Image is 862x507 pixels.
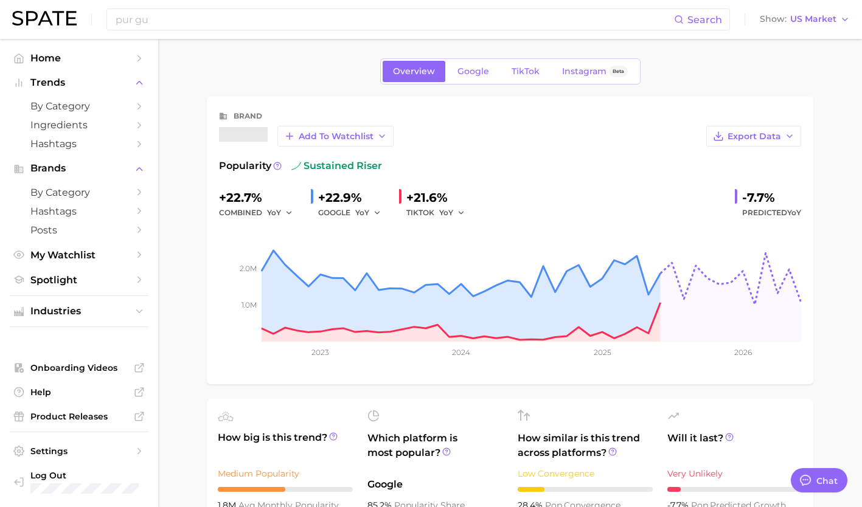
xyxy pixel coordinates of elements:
[30,274,128,286] span: Spotlight
[728,131,781,142] span: Export Data
[452,348,470,357] tspan: 2024
[218,487,353,492] div: 5 / 10
[234,109,262,123] div: brand
[594,348,611,357] tspan: 2025
[667,466,802,481] div: Very Unlikely
[439,205,465,220] button: YoY
[318,205,389,220] div: GOOGLE
[355,207,369,218] span: YoY
[114,9,674,30] input: Search here for a brand, industry, or ingredient
[219,188,301,207] div: +22.7%
[687,14,722,26] span: Search
[367,431,502,471] span: Which platform is most popular?
[219,159,271,173] span: Popularity
[501,61,550,82] a: TikTok
[30,224,128,236] span: Posts
[318,188,389,207] div: +22.9%
[760,16,787,22] span: Show
[277,126,394,147] button: Add to Watchlist
[790,16,836,22] span: US Market
[291,159,382,173] span: sustained riser
[406,205,473,220] div: TIKTOK
[10,271,148,289] a: Spotlight
[10,221,148,240] a: Posts
[10,442,148,460] a: Settings
[10,359,148,377] a: Onboarding Videos
[267,207,281,218] span: YoY
[10,74,148,92] button: Trends
[30,387,128,398] span: Help
[367,477,502,492] span: Google
[10,134,148,153] a: Hashtags
[10,302,148,320] button: Industries
[383,61,445,82] a: Overview
[30,138,128,150] span: Hashtags
[10,183,148,202] a: by Category
[30,362,128,373] span: Onboarding Videos
[10,466,148,497] a: Log out. Currently logged in with e-mail nuria@godwinretailgroup.com.
[742,205,801,220] span: Predicted
[787,208,801,217] span: YoY
[518,431,653,460] span: How similar is this trend across platforms?
[667,431,802,460] span: Will it last?
[311,348,329,357] tspan: 2023
[706,126,801,147] button: Export Data
[30,100,128,112] span: by Category
[218,466,353,481] div: Medium Popularity
[10,246,148,264] a: My Watchlist
[439,207,453,218] span: YoY
[30,306,128,317] span: Industries
[30,249,128,261] span: My Watchlist
[267,205,293,220] button: YoY
[667,487,802,492] div: 1 / 10
[757,12,853,27] button: ShowUS Market
[30,77,128,88] span: Trends
[30,411,128,422] span: Product Releases
[518,466,653,481] div: Low Convergence
[10,407,148,426] a: Product Releases
[30,187,128,198] span: by Category
[447,61,499,82] a: Google
[10,159,148,178] button: Brands
[10,49,148,67] a: Home
[518,487,653,492] div: 2 / 10
[10,116,148,134] a: Ingredients
[30,205,128,217] span: Hashtags
[742,188,801,207] div: -7.7%
[10,383,148,401] a: Help
[562,66,607,77] span: Instagram
[30,119,128,131] span: Ingredients
[299,131,374,142] span: Add to Watchlist
[10,202,148,221] a: Hashtags
[12,11,77,26] img: SPATE
[30,446,128,457] span: Settings
[512,66,540,77] span: TikTok
[734,348,752,357] tspan: 2026
[10,97,148,116] a: by Category
[218,430,353,460] span: How big is this trend?
[406,188,473,207] div: +21.6%
[30,163,128,174] span: Brands
[552,61,638,82] a: InstagramBeta
[30,52,128,64] span: Home
[613,66,624,77] span: Beta
[219,205,301,220] div: combined
[457,66,489,77] span: Google
[355,205,381,220] button: YoY
[393,66,435,77] span: Overview
[30,470,162,481] span: Log Out
[291,161,301,171] img: sustained riser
